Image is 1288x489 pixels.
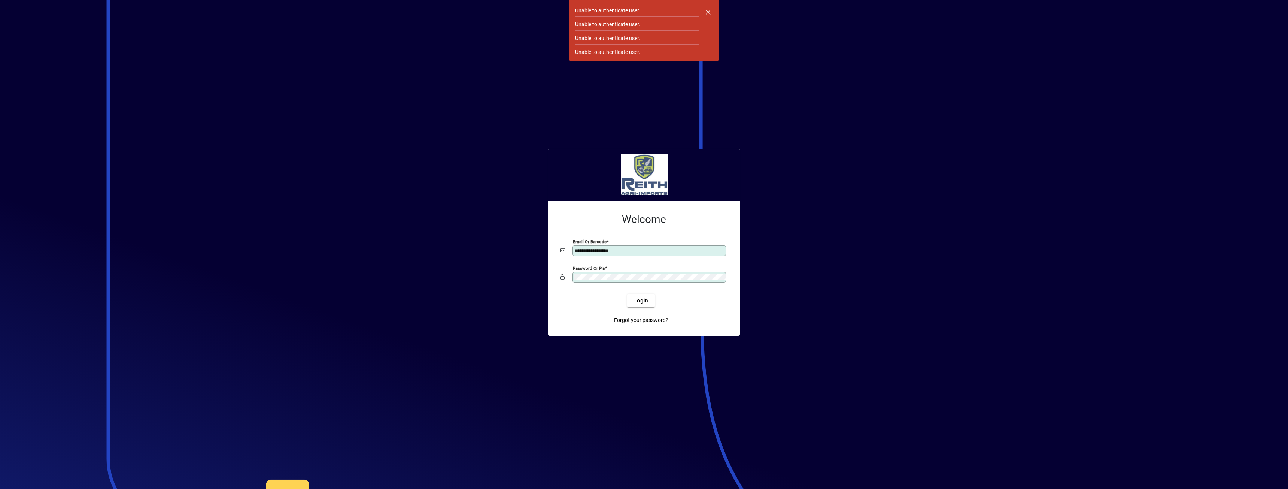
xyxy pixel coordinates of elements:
[611,313,671,327] a: Forgot your password?
[627,294,654,307] button: Login
[573,239,607,244] mat-label: Email or Barcode
[575,7,640,15] div: Unable to authenticate user.
[573,266,605,271] mat-label: Password or Pin
[699,3,717,21] button: Dismiss
[575,48,640,56] div: Unable to authenticate user.
[575,21,640,28] div: Unable to authenticate user.
[633,297,648,305] span: Login
[614,316,668,324] span: Forgot your password?
[560,213,728,226] h2: Welcome
[575,34,640,42] div: Unable to authenticate user.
